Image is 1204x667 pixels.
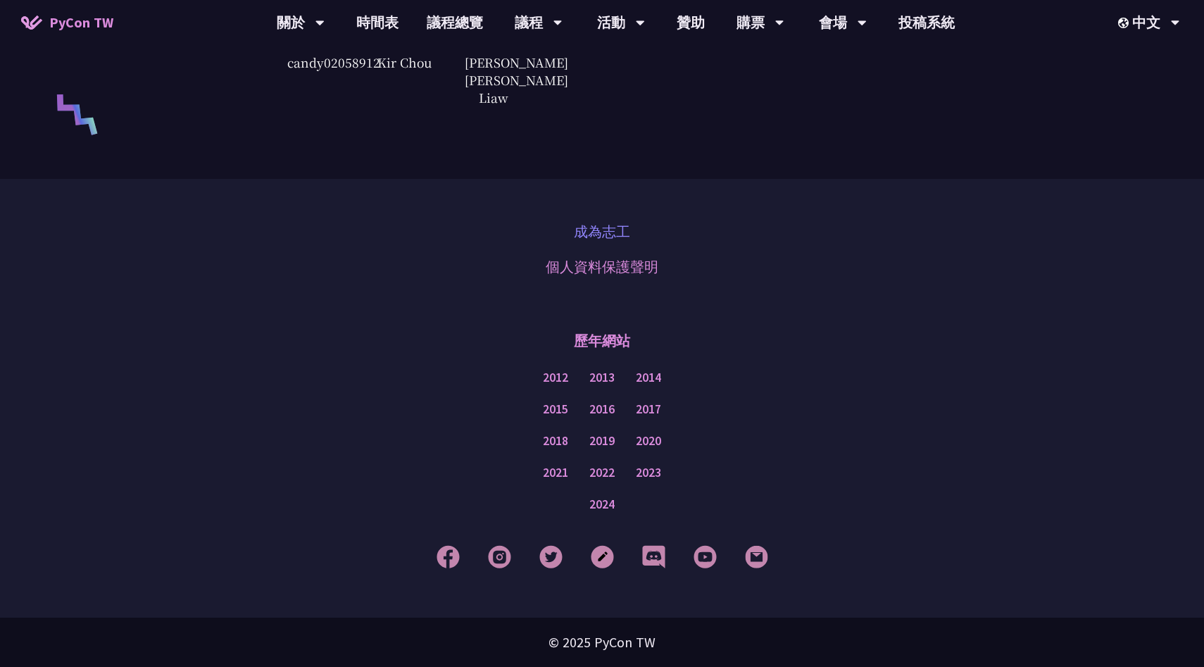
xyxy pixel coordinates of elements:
a: 2021 [543,464,568,482]
img: Twitter Footer Icon [539,545,563,568]
a: 2017 [636,401,661,418]
div: [PERSON_NAME][PERSON_NAME] Liaw [463,52,524,108]
a: 2023 [636,464,661,482]
img: Blog Footer Icon [591,545,614,568]
a: 2016 [589,401,615,418]
div: candy02058912 [285,52,346,73]
a: 2022 [589,464,615,482]
img: Home icon of PyCon TW 2025 [21,15,42,30]
a: 2014 [636,369,661,387]
a: PyCon TW [7,5,127,40]
a: 2012 [543,369,568,387]
img: YouTube Footer Icon [694,545,717,568]
a: 2024 [589,496,615,513]
div: Kir Chou [374,52,434,73]
img: Instagram Footer Icon [488,545,511,568]
img: Locale Icon [1118,18,1132,28]
img: Discord Footer Icon [642,545,665,568]
a: 2019 [589,432,615,450]
a: 成為志工 [574,221,630,242]
img: Facebook Footer Icon [437,545,460,568]
p: 歷年網站 [574,320,630,362]
img: Email Footer Icon [745,545,768,568]
a: 2013 [589,369,615,387]
span: PyCon TW [49,12,113,33]
a: 2018 [543,432,568,450]
a: 2020 [636,432,661,450]
a: 個人資料保護聲明 [546,256,658,278]
a: 2015 [543,401,568,418]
